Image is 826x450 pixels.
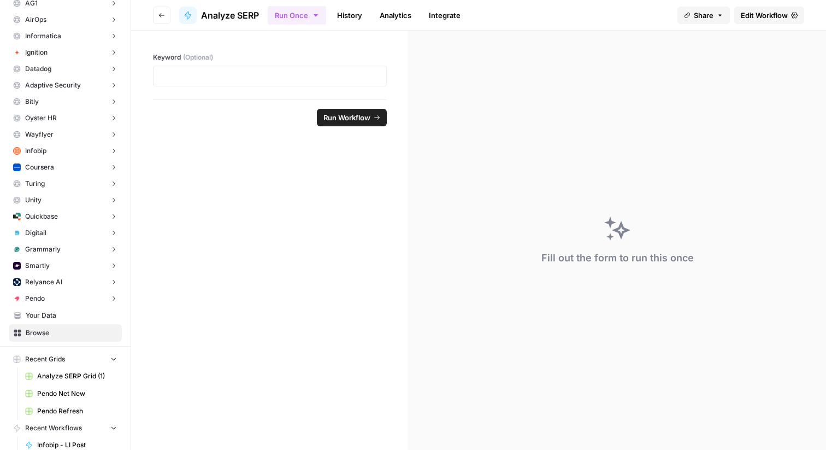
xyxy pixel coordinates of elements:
label: Keyword [153,52,387,62]
span: Pendo [25,294,45,303]
button: Coursera [9,159,122,176]
span: Pendo Refresh [37,406,117,416]
img: 6qj8gtflwv87ps1ofr2h870h2smq [13,246,21,253]
span: Browse [26,328,117,338]
button: Informatica [9,28,122,44]
button: Ignition [9,44,122,61]
a: Analytics [373,7,418,24]
img: e96rwc90nz550hm4zzehfpz0of55 [13,147,21,155]
img: 1rmbdh83liigswmnvqyaq31zy2bw [13,163,21,171]
a: History [331,7,369,24]
button: Bitly [9,93,122,110]
span: Turing [25,179,45,189]
button: Datadog [9,61,122,77]
span: AirOps [25,15,46,25]
span: Bitly [25,97,39,107]
button: Recent Workflows [9,420,122,436]
img: piswy9vrvpur08uro5cr7jpu448u [13,295,21,302]
span: Recent Workflows [25,423,82,433]
span: Recent Grids [25,354,65,364]
button: Unity [9,192,122,208]
span: Run Workflow [323,112,370,123]
span: Share [694,10,713,21]
span: Oyster HR [25,113,57,123]
img: jg2db1r2bojt4rpadgkfzs6jzbyg [13,49,21,56]
img: 21cqirn3y8po2glfqu04segrt9y0 [13,229,21,237]
button: Wayflyer [9,126,122,143]
a: Analyze SERP [179,7,259,24]
button: Turing [9,176,122,192]
span: Infobip [25,146,46,156]
button: Smartly [9,258,122,274]
a: Browse [9,324,122,342]
span: Grammarly [25,244,61,254]
button: AirOps [9,11,122,28]
div: Fill out the form to run this once [541,250,694,266]
span: Your Data [26,311,117,320]
a: Edit Workflow [734,7,804,24]
img: 8r7vcgjp7k596450bh7nfz5jb48j [13,278,21,286]
span: Quickbase [25,212,58,221]
button: Share [677,7,730,24]
a: Integrate [422,7,467,24]
span: (Optional) [183,52,213,62]
span: Coursera [25,162,54,172]
span: Analyze SERP Grid (1) [37,371,117,381]
span: Datadog [25,64,51,74]
span: Smartly [25,261,50,271]
button: Grammarly [9,241,122,258]
button: Digitail [9,225,122,241]
a: Analyze SERP Grid (1) [20,367,122,385]
span: Edit Workflow [741,10,788,21]
span: Pendo Net New [37,389,117,399]
span: Informatica [25,31,61,41]
a: Pendo Net New [20,385,122,402]
button: Run Once [268,6,326,25]
button: Recent Grids [9,351,122,367]
a: Your Data [9,307,122,324]
button: Run Workflow [317,109,387,126]
button: Quickbase [9,208,122,225]
span: Infobip - LI Post [37,440,117,450]
span: Wayflyer [25,130,54,139]
span: Ignition [25,48,48,57]
span: Unity [25,195,42,205]
button: Oyster HR [9,110,122,126]
button: Pendo [9,290,122,307]
span: Analyze SERP [201,9,259,22]
a: Pendo Refresh [20,402,122,420]
button: Relyance AI [9,274,122,290]
img: su6rzb6ooxtlguexw0i7h3ek2qys [13,213,21,220]
span: Adaptive Security [25,80,81,90]
span: Relyance AI [25,277,62,287]
span: Digitail [25,228,46,238]
button: Infobip [9,143,122,159]
img: pf0m9uptbb5lunep0ouiqv2syuku [13,262,21,270]
button: Adaptive Security [9,77,122,93]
